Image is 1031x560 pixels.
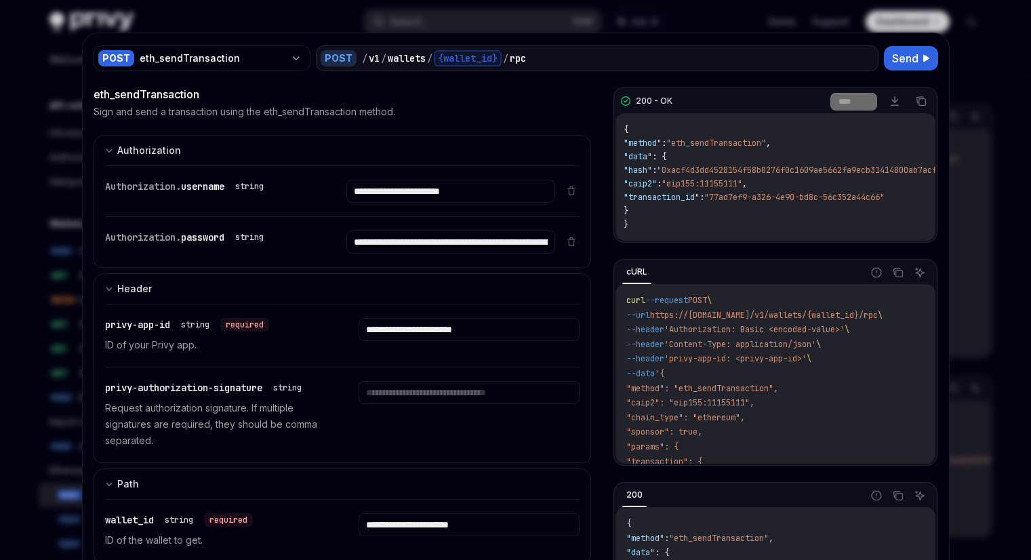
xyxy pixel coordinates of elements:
[664,339,816,350] span: 'Content-Type: application/json'
[94,44,310,73] button: POSTeth_sendTransaction
[626,397,754,408] span: "caip2": "eip155:11155111",
[94,468,592,499] button: expand input section
[868,264,885,281] button: Report incorrect code
[742,178,747,189] span: ,
[889,487,907,504] button: Copy the contents from the code block
[766,138,771,148] span: ,
[664,324,845,335] span: 'Authorization: Basic <encoded-value>'
[892,50,918,66] span: Send
[707,295,712,306] span: \
[117,281,152,297] div: Header
[624,192,700,203] span: "transaction_id"
[626,383,778,394] span: "method": "eth_sendTransaction",
[181,231,224,243] span: password
[664,533,669,544] span: :
[117,476,139,492] div: Path
[117,142,181,159] div: Authorization
[321,50,357,66] div: POST
[666,138,766,148] span: "eth_sendTransaction"
[362,52,367,65] div: /
[626,324,664,335] span: --header
[181,319,209,330] div: string
[624,151,652,162] span: "data"
[657,165,979,176] span: "0xacf4d3dd4528154f58b0276f0c1609ae5662fa9ecb31414800ab7acfa73a5bae"
[626,518,631,529] span: {
[912,92,930,110] button: Copy the contents from the code block
[181,180,224,193] span: username
[626,441,679,452] span: "params": {
[626,295,645,306] span: curl
[636,96,672,106] div: 200 - OK
[662,138,666,148] span: :
[105,180,269,193] div: Authorization.username
[889,264,907,281] button: Copy the contents from the code block
[807,353,811,364] span: \
[94,135,592,165] button: expand input section
[105,180,181,193] span: Authorization.
[700,192,704,203] span: :
[105,400,326,449] p: Request authorization signature. If multiple signatures are required, they should be comma separa...
[688,295,707,306] span: POST
[94,105,395,119] p: Sign and send a transaction using the eth_sendTransaction method.
[369,52,380,65] div: v1
[878,310,883,321] span: \
[624,219,628,230] span: }
[510,52,526,65] div: rpc
[624,138,662,148] span: "method"
[650,310,878,321] span: https://[DOMAIN_NAME]/v1/wallets/{wallet_id}/rpc
[94,273,592,304] button: expand input section
[626,533,664,544] span: "method"
[105,319,170,331] span: privy-app-id
[434,50,502,66] div: {wallet_id}
[652,151,666,162] span: : {
[669,533,769,544] span: "eth_sendTransaction"
[624,205,628,216] span: }
[165,515,193,525] div: string
[105,514,154,526] span: wallet_id
[816,339,821,350] span: \
[98,50,134,66] div: POST
[626,339,664,350] span: --header
[704,192,885,203] span: "77ad7ef9-a326-4e90-bd8c-56c352a44c66"
[626,456,702,467] span: "transaction": {
[626,426,702,437] span: "sponsor": true,
[622,264,651,280] div: cURL
[503,52,508,65] div: /
[105,532,326,548] p: ID of the wallet to get.
[388,52,426,65] div: wallets
[657,178,662,189] span: :
[664,353,807,364] span: 'privy-app-id: <privy-app-id>'
[655,547,669,558] span: : {
[427,52,432,65] div: /
[655,368,664,379] span: '{
[868,487,885,504] button: Report incorrect code
[662,178,742,189] span: "eip155:11155111"
[235,232,264,243] div: string
[626,412,745,423] span: "chain_type": "ethereum",
[273,382,302,393] div: string
[105,231,181,243] span: Authorization.
[105,382,262,394] span: privy-authorization-signature
[204,513,253,527] div: required
[645,295,688,306] span: --request
[845,324,849,335] span: \
[622,487,647,503] div: 200
[105,318,269,332] div: privy-app-id
[105,337,326,353] p: ID of your Privy app.
[624,165,652,176] span: "hash"
[652,165,657,176] span: :
[624,124,628,135] span: {
[626,368,655,379] span: --data
[624,178,657,189] span: "caip2"
[769,533,773,544] span: ,
[381,52,386,65] div: /
[235,181,264,192] div: string
[626,310,650,321] span: --url
[105,381,307,395] div: privy-authorization-signature
[105,513,253,527] div: wallet_id
[626,353,664,364] span: --header
[140,52,285,65] div: eth_sendTransaction
[884,46,938,71] button: Send
[105,231,269,244] div: Authorization.password
[626,547,655,558] span: "data"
